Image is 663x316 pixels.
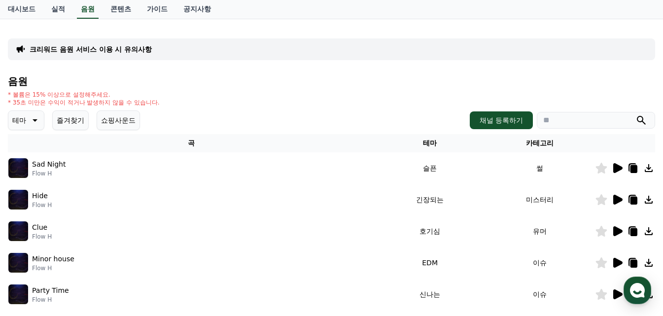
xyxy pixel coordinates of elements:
[8,91,160,99] p: * 볼륨은 15% 이상으로 설정해주세요.
[485,152,595,184] td: 썰
[32,233,52,241] p: Flow H
[32,191,48,201] p: Hide
[8,158,28,178] img: music
[3,234,65,259] a: 홈
[32,170,66,177] p: Flow H
[375,247,485,279] td: EDM
[30,44,152,54] a: 크리워드 음원 서비스 이용 시 유의사항
[31,249,37,257] span: 홈
[8,134,375,152] th: 곡
[470,111,533,129] button: 채널 등록하기
[32,264,74,272] p: Flow H
[8,110,44,130] button: 테마
[65,234,127,259] a: 대화
[8,284,28,304] img: music
[485,279,595,310] td: 이슈
[127,234,189,259] a: 설정
[375,215,485,247] td: 호기심
[375,184,485,215] td: 긴장되는
[485,134,595,152] th: 카테고리
[485,184,595,215] td: 미스터리
[8,221,28,241] img: music
[32,285,69,296] p: Party Time
[375,152,485,184] td: 슬픈
[375,134,485,152] th: 테마
[90,249,102,257] span: 대화
[32,254,74,264] p: Minor house
[8,253,28,273] img: music
[32,159,66,170] p: Sad Night
[8,99,160,106] p: * 35초 미만은 수익이 적거나 발생하지 않을 수 있습니다.
[485,247,595,279] td: 이슈
[485,215,595,247] td: 유머
[12,113,26,127] p: 테마
[152,249,164,257] span: 설정
[32,296,69,304] p: Flow H
[375,279,485,310] td: 신나는
[32,222,47,233] p: Clue
[52,110,89,130] button: 즐겨찾기
[97,110,140,130] button: 쇼핑사운드
[8,76,655,87] h4: 음원
[32,201,52,209] p: Flow H
[8,190,28,210] img: music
